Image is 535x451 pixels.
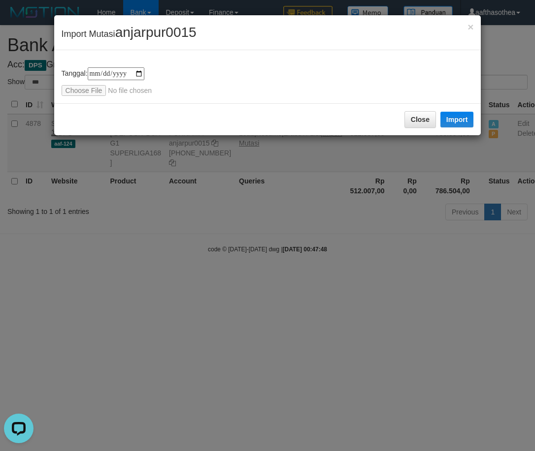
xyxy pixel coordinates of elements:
[468,22,473,32] button: Close
[62,67,474,96] div: Tanggal:
[404,111,436,128] button: Close
[440,112,474,127] button: Import
[4,4,33,33] button: Open LiveChat chat widget
[62,29,197,39] span: Import Mutasi
[115,25,197,40] span: anjarpur0015
[468,21,473,32] span: ×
